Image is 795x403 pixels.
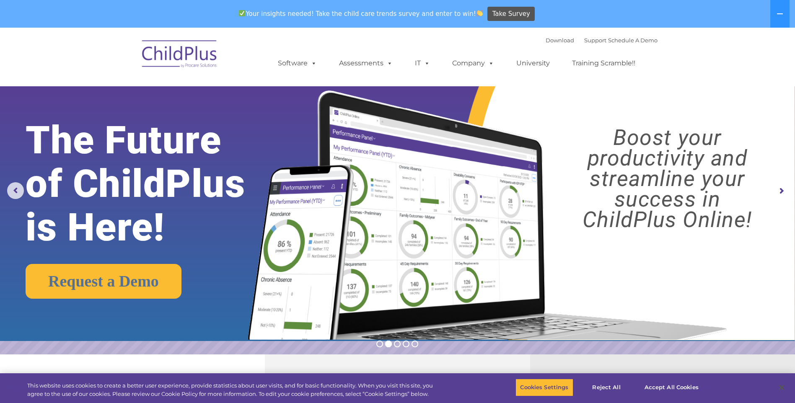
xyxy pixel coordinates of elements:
[492,7,530,21] span: Take Survey
[26,264,181,299] a: Request a Demo
[508,55,558,72] a: University
[580,379,633,396] button: Reject All
[584,37,606,44] a: Support
[640,379,703,396] button: Accept All Cookies
[487,7,535,21] a: Take Survey
[515,379,573,396] button: Cookies Settings
[444,55,502,72] a: Company
[546,37,574,44] a: Download
[26,119,280,249] rs-layer: The Future of ChildPlus is Here!
[117,55,142,62] span: Last name
[549,127,785,230] rs-layer: Boost your productivity and streamline your success in ChildPlus Online!
[138,34,222,76] img: ChildPlus by Procare Solutions
[407,55,438,72] a: IT
[546,37,658,44] font: |
[236,5,487,22] span: Your insights needed! Take the child care trends survey and enter to win!
[331,55,401,72] a: Assessments
[564,55,644,72] a: Training Scramble!!
[269,55,325,72] a: Software
[608,37,658,44] a: Schedule A Demo
[117,90,152,96] span: Phone number
[476,10,483,16] img: 👏
[27,382,437,398] div: This website uses cookies to create a better user experience, provide statistics about user visit...
[239,10,245,16] img: ✅
[772,378,791,397] button: Close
